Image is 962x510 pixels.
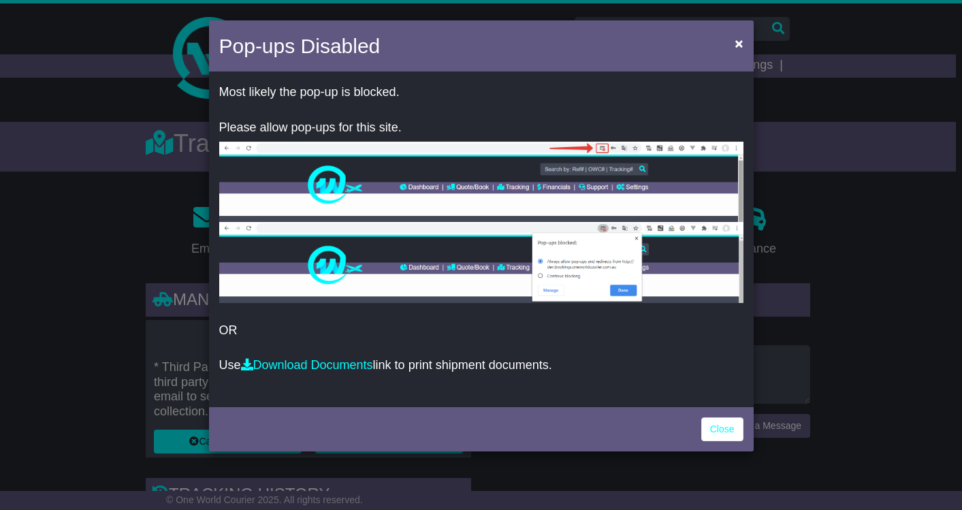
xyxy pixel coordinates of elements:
span: × [735,35,743,51]
a: Download Documents [241,358,373,372]
img: allow-popup-1.png [219,142,743,222]
p: Use link to print shipment documents. [219,358,743,373]
p: Please allow pop-ups for this site. [219,121,743,136]
div: OR [209,75,754,404]
button: Close [728,29,750,57]
a: Close [701,417,743,441]
img: allow-popup-2.png [219,222,743,303]
p: Most likely the pop-up is blocked. [219,85,743,100]
h4: Pop-ups Disabled [219,31,381,61]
